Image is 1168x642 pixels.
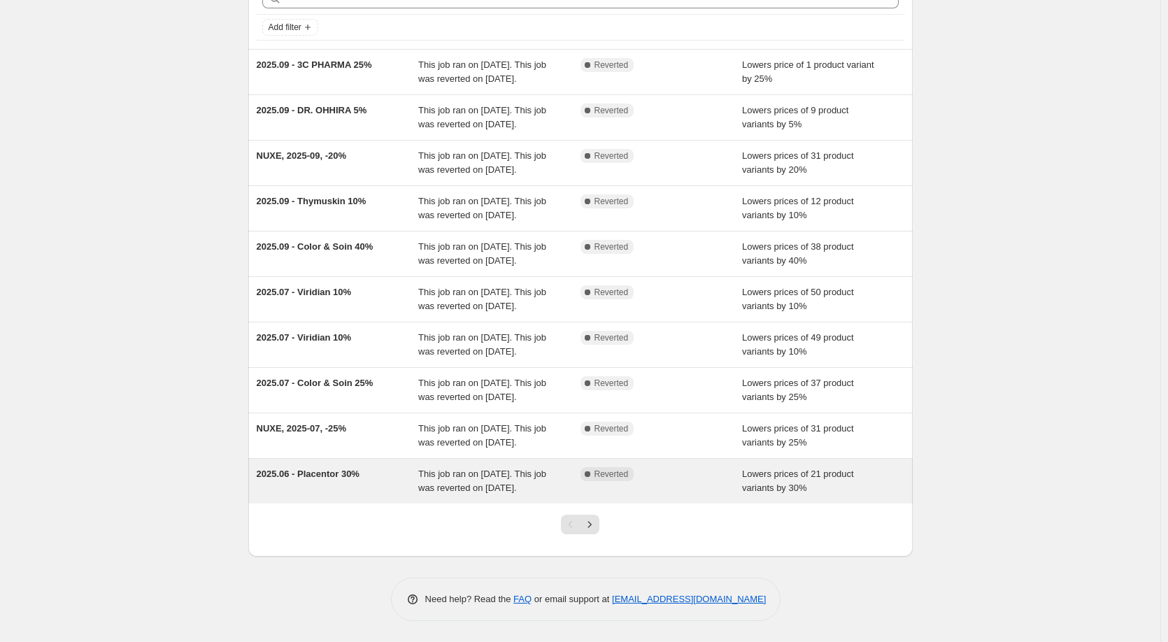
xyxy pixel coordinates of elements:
[257,287,352,297] span: 2025.07 - Viridian 10%
[742,59,874,84] span: Lowers price of 1 product variant by 25%
[742,105,848,129] span: Lowers prices of 9 product variants by 5%
[594,469,629,480] span: Reverted
[418,196,546,220] span: This job ran on [DATE]. This job was reverted on [DATE].
[269,22,301,33] span: Add filter
[418,241,546,266] span: This job ran on [DATE]. This job was reverted on [DATE].
[742,469,854,493] span: Lowers prices of 21 product variants by 30%
[594,59,629,71] span: Reverted
[594,105,629,116] span: Reverted
[561,515,599,534] nav: Pagination
[418,105,546,129] span: This job ran on [DATE]. This job was reverted on [DATE].
[262,19,318,36] button: Add filter
[513,594,532,604] a: FAQ
[594,150,629,162] span: Reverted
[425,594,514,604] span: Need help? Read the
[418,287,546,311] span: This job ran on [DATE]. This job was reverted on [DATE].
[742,150,854,175] span: Lowers prices of 31 product variants by 20%
[594,196,629,207] span: Reverted
[580,515,599,534] button: Next
[257,241,373,252] span: 2025.09 - Color & Soin 40%
[594,332,629,343] span: Reverted
[594,241,629,252] span: Reverted
[742,423,854,448] span: Lowers prices of 31 product variants by 25%
[594,287,629,298] span: Reverted
[612,594,766,604] a: [EMAIL_ADDRESS][DOMAIN_NAME]
[742,332,854,357] span: Lowers prices of 49 product variants by 10%
[594,423,629,434] span: Reverted
[418,378,546,402] span: This job ran on [DATE]. This job was reverted on [DATE].
[257,59,372,70] span: 2025.09 - 3C PHARMA 25%
[257,105,367,115] span: 2025.09 - DR. OHHIRA 5%
[594,378,629,389] span: Reverted
[257,332,352,343] span: 2025.07 - Viridian 10%
[742,287,854,311] span: Lowers prices of 50 product variants by 10%
[257,469,359,479] span: 2025.06 - Placentor 30%
[418,59,546,84] span: This job ran on [DATE]. This job was reverted on [DATE].
[418,423,546,448] span: This job ran on [DATE]. This job was reverted on [DATE].
[418,332,546,357] span: This job ran on [DATE]. This job was reverted on [DATE].
[742,196,854,220] span: Lowers prices of 12 product variants by 10%
[257,150,347,161] span: NUXE, 2025-09, -20%
[257,378,373,388] span: 2025.07 - Color & Soin 25%
[418,469,546,493] span: This job ran on [DATE]. This job was reverted on [DATE].
[742,241,854,266] span: Lowers prices of 38 product variants by 40%
[742,378,854,402] span: Lowers prices of 37 product variants by 25%
[257,423,347,434] span: NUXE, 2025-07, -25%
[532,594,612,604] span: or email support at
[418,150,546,175] span: This job ran on [DATE]. This job was reverted on [DATE].
[257,196,366,206] span: 2025.09 - Thymuskin 10%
